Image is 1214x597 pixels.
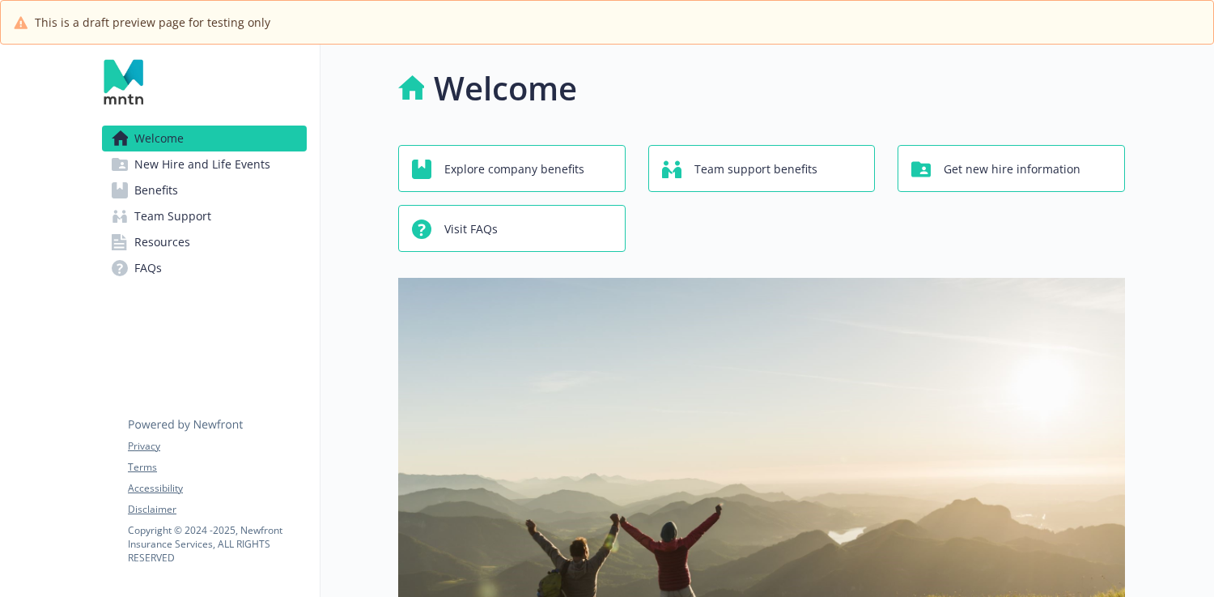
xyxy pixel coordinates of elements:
[134,229,190,255] span: Resources
[398,145,626,192] button: Explore company benefits
[444,214,498,245] span: Visit FAQs
[434,64,577,113] h1: Welcome
[35,14,270,31] span: This is a draft preview page for testing only
[398,205,626,252] button: Visit FAQs
[128,460,306,475] a: Terms
[134,151,270,177] span: New Hire and Life Events
[128,502,306,517] a: Disclaimer
[128,523,306,565] p: Copyright © 2024 - 2025 , Newfront Insurance Services, ALL RIGHTS RESERVED
[128,481,306,496] a: Accessibility
[898,145,1125,192] button: Get new hire information
[694,154,817,185] span: Team support benefits
[102,255,307,281] a: FAQs
[134,255,162,281] span: FAQs
[102,126,307,151] a: Welcome
[648,145,876,192] button: Team support benefits
[102,203,307,229] a: Team Support
[102,229,307,255] a: Resources
[102,177,307,203] a: Benefits
[134,203,211,229] span: Team Support
[944,154,1080,185] span: Get new hire information
[134,126,184,151] span: Welcome
[134,177,178,203] span: Benefits
[102,151,307,177] a: New Hire and Life Events
[444,154,584,185] span: Explore company benefits
[128,439,306,454] a: Privacy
